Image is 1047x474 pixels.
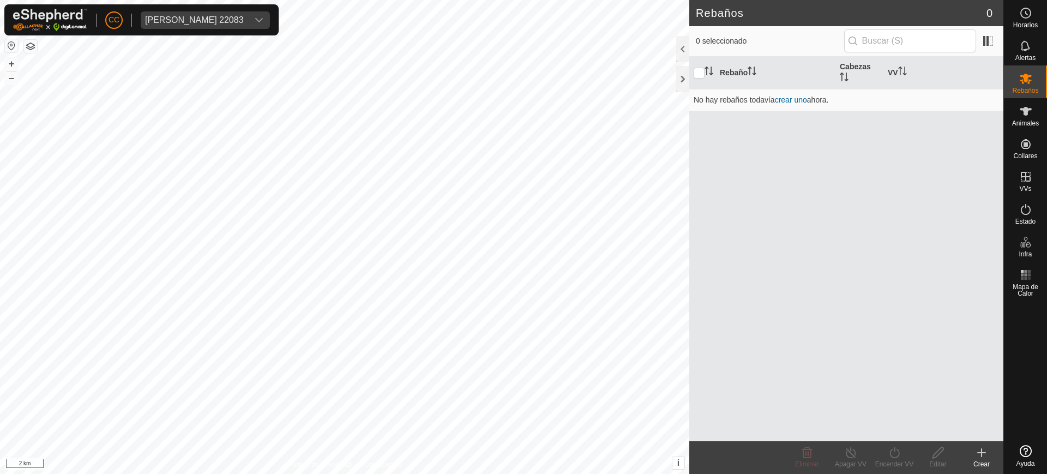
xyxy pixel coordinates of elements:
img: Logo Gallagher [13,9,87,31]
span: VVs [1019,185,1031,192]
button: i [672,457,684,469]
span: Eliminar [795,460,819,468]
a: crear uno [775,95,807,104]
span: Ayuda [1016,460,1035,467]
button: Capas del Mapa [24,40,37,53]
span: Mapa de Calor [1007,284,1044,297]
span: i [677,458,679,467]
button: Restablecer Mapa [5,39,18,52]
p-sorticon: Activar para ordenar [840,74,849,83]
div: [PERSON_NAME] 22083 [145,16,244,25]
span: Alertas [1015,55,1036,61]
button: – [5,71,18,85]
th: Cabezas [835,57,883,89]
span: Infra [1019,251,1032,257]
th: VV [883,57,1003,89]
span: 0 seleccionado [696,35,844,47]
a: Contáctenos [364,460,401,470]
a: Ayuda [1004,441,1047,471]
td: No hay rebaños todavía ahora. [689,89,1003,111]
p-sorticon: Activar para ordenar [898,68,907,77]
input: Buscar (S) [844,29,976,52]
span: Horarios [1013,22,1038,28]
th: Rebaño [715,57,835,89]
div: Crear [960,459,1003,469]
button: + [5,57,18,70]
span: Collares [1013,153,1037,159]
span: CC [109,14,119,26]
p-sorticon: Activar para ordenar [705,68,713,77]
div: Encender VV [872,459,916,469]
span: Rebaños [1012,87,1038,94]
span: Estado [1015,218,1036,225]
div: Apagar VV [829,459,872,469]
p-sorticon: Activar para ordenar [748,68,756,77]
div: dropdown trigger [248,11,270,29]
a: Política de Privacidad [288,460,351,470]
span: Animales [1012,120,1039,127]
span: Jose Antonio Zuniga Montero 22083 [141,11,248,29]
div: Editar [916,459,960,469]
h2: Rebaños [696,7,986,20]
span: 0 [986,5,992,21]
